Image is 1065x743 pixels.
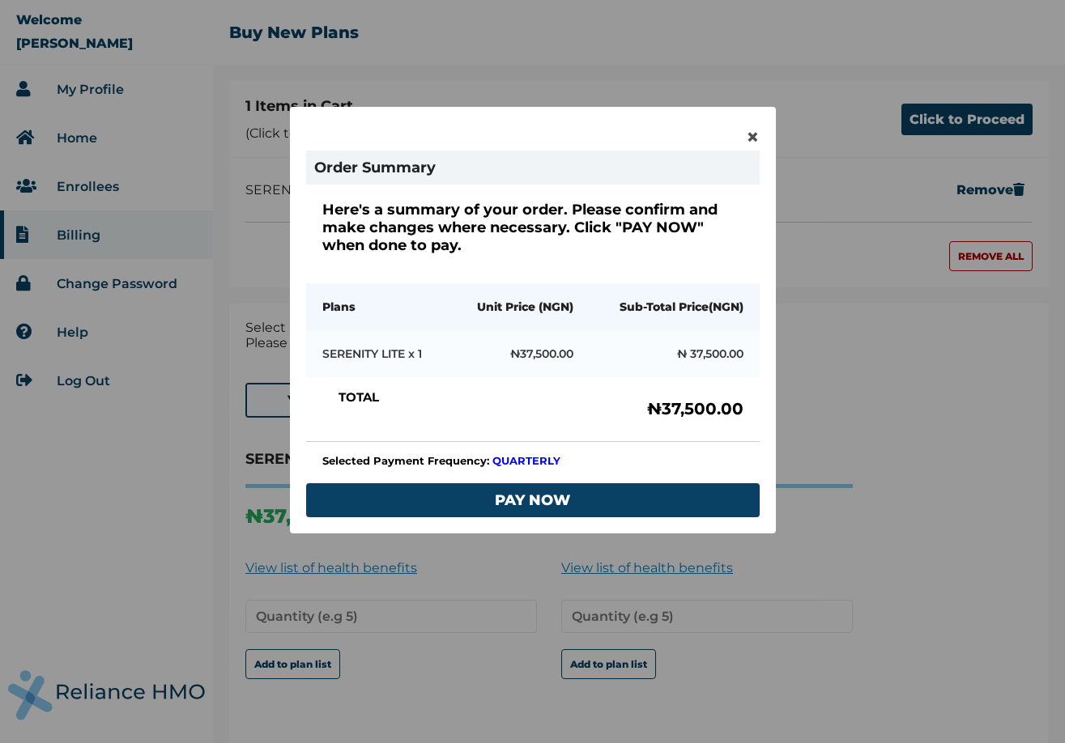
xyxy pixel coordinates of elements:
th: Plans [306,283,449,330]
th: Sub-Total Price(NGN) [590,283,760,330]
button: PAY NOW [306,483,760,517]
td: SERENITY LITE x 1 [306,330,449,377]
strong: QUARTERLY [492,454,560,467]
td: ₦ 37,500.00 [449,330,590,377]
span: × [746,123,760,151]
h3: Selected Payment Frequency: [322,454,743,467]
h1: Order Summary [306,151,760,185]
h3: ₦ 37,500.00 [647,399,743,418]
th: Unit Price (NGN) [449,283,590,330]
h2: TOTAL [339,389,379,405]
td: ₦ 37,500.00 [590,330,760,377]
h2: Here's a summary of your order. Please confirm and make changes where necessary. Click "PAY NOW" ... [322,201,743,254]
